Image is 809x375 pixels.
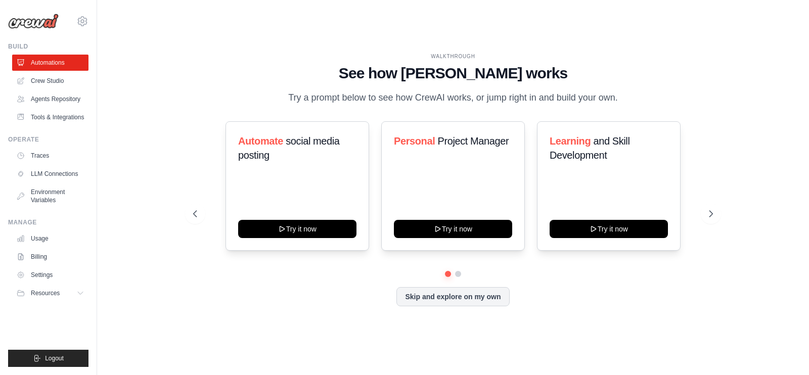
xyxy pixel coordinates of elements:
a: Agents Repository [12,91,88,107]
span: Automate [238,135,283,147]
a: Traces [12,148,88,164]
button: Logout [8,350,88,367]
button: Skip and explore on my own [396,287,509,306]
div: Build [8,42,88,51]
img: Logo [8,14,59,29]
a: LLM Connections [12,166,88,182]
a: Crew Studio [12,73,88,89]
a: Usage [12,230,88,247]
button: Resources [12,285,88,301]
p: Try a prompt below to see how CrewAI works, or jump right in and build your own. [283,90,623,105]
span: Logout [45,354,64,362]
span: Learning [550,135,591,147]
button: Try it now [394,220,512,238]
a: Automations [12,55,88,71]
a: Tools & Integrations [12,109,88,125]
div: WALKTHROUGH [193,53,712,60]
span: Resources [31,289,60,297]
h1: See how [PERSON_NAME] works [193,64,712,82]
span: social media posting [238,135,340,161]
button: Try it now [550,220,668,238]
a: Billing [12,249,88,265]
div: Operate [8,135,88,144]
button: Try it now [238,220,356,238]
div: Manage [8,218,88,226]
span: Project Manager [438,135,509,147]
a: Environment Variables [12,184,88,208]
span: Personal [394,135,435,147]
a: Settings [12,267,88,283]
span: and Skill Development [550,135,630,161]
